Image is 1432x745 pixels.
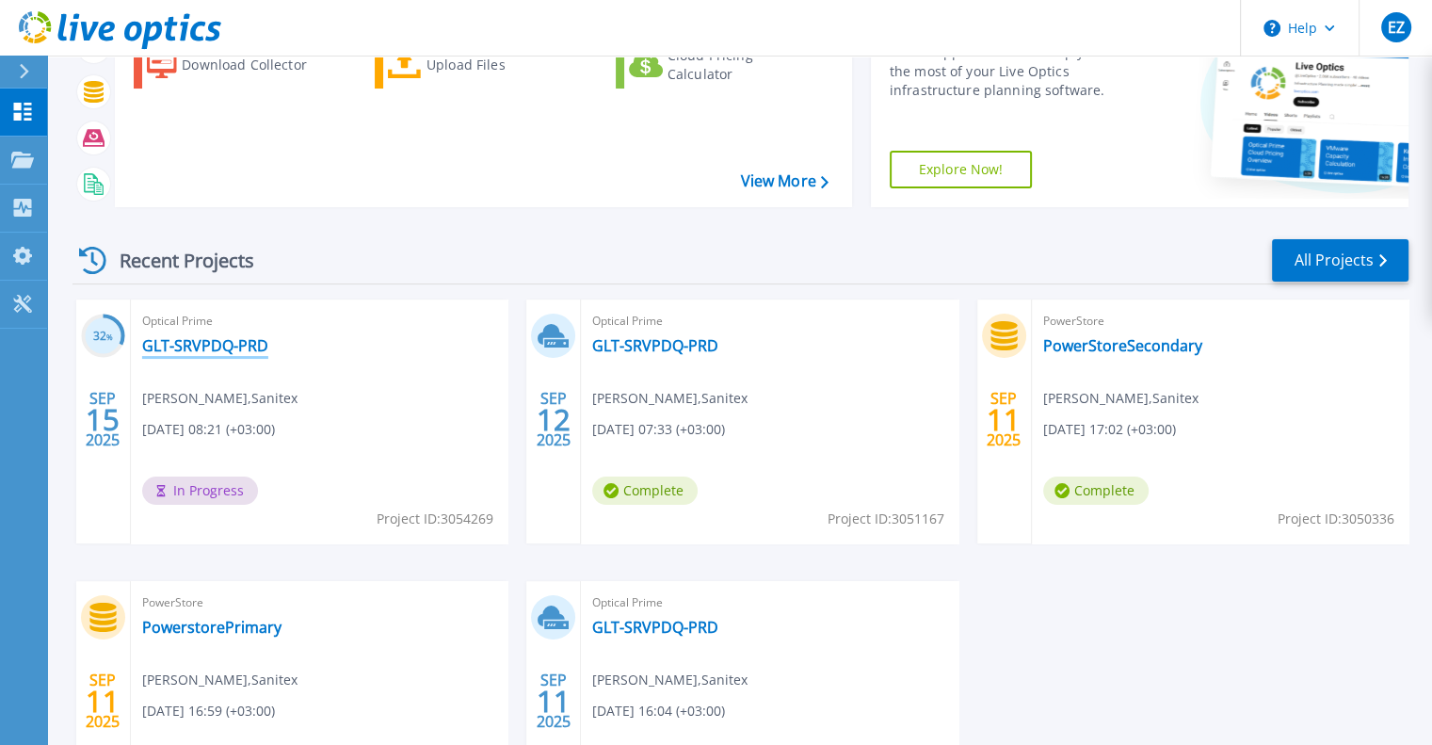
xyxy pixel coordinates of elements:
[1272,239,1408,282] a: All Projects
[72,237,280,283] div: Recent Projects
[1043,419,1176,440] span: [DATE] 17:02 (+03:00)
[1387,20,1404,35] span: EZ
[426,46,577,84] div: Upload Files
[592,388,748,409] span: [PERSON_NAME] , Sanitex
[182,46,332,84] div: Download Collector
[134,41,344,89] a: Download Collector
[142,618,282,637] a: PowerstorePrimary
[85,385,121,454] div: SEP 2025
[1043,388,1199,409] span: [PERSON_NAME] , Sanitex
[592,701,725,721] span: [DATE] 16:04 (+03:00)
[890,151,1033,188] a: Explore Now!
[86,693,120,709] span: 11
[536,667,571,736] div: SEP 2025
[142,670,298,690] span: [PERSON_NAME] , Sanitex
[537,693,571,709] span: 11
[142,477,258,505] span: In Progress
[592,670,748,690] span: [PERSON_NAME] , Sanitex
[86,412,120,428] span: 15
[592,336,718,355] a: GLT-SRVPDQ-PRD
[142,701,275,721] span: [DATE] 16:59 (+03:00)
[828,509,944,529] span: Project ID: 3051167
[1043,477,1149,505] span: Complete
[592,618,718,637] a: GLT-SRVPDQ-PRD
[375,41,585,89] a: Upload Files
[592,592,946,613] span: Optical Prime
[1043,336,1202,355] a: PowerStoreSecondary
[142,311,496,332] span: Optical Prime
[592,477,698,505] span: Complete
[81,326,125,348] h3: 32
[142,388,298,409] span: [PERSON_NAME] , Sanitex
[668,46,818,84] div: Cloud Pricing Calculator
[986,385,1022,454] div: SEP 2025
[106,332,113,342] span: %
[536,385,571,454] div: SEP 2025
[142,592,496,613] span: PowerStore
[142,336,268,355] a: GLT-SRVPDQ-PRD
[616,41,826,89] a: Cloud Pricing Calculator
[537,412,571,428] span: 12
[592,419,725,440] span: [DATE] 07:33 (+03:00)
[740,172,828,190] a: View More
[987,412,1021,428] span: 11
[377,509,493,529] span: Project ID: 3054269
[592,311,946,332] span: Optical Prime
[142,419,275,440] span: [DATE] 08:21 (+03:00)
[890,24,1160,100] div: Find tutorials, instructional guides and other support videos to help you make the most of your L...
[85,667,121,736] div: SEP 2025
[1278,509,1394,529] span: Project ID: 3050336
[1043,311,1397,332] span: PowerStore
